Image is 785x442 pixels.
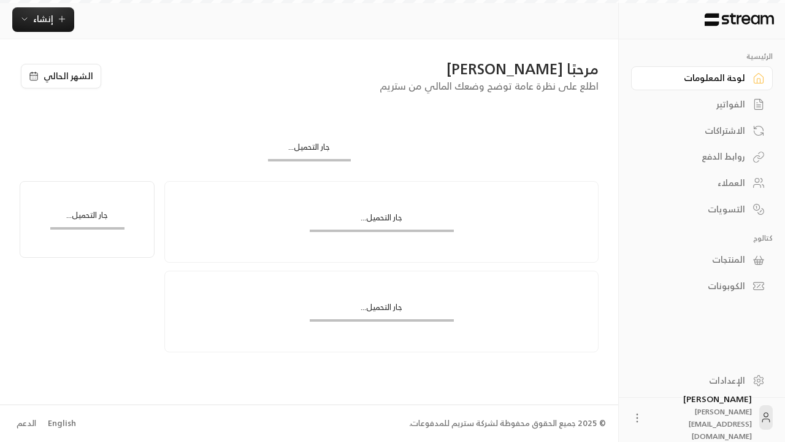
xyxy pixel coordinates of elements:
div: المنتجات [646,254,745,266]
a: التسويات [631,197,773,221]
span: إنشاء [33,11,53,26]
div: English [48,417,76,430]
a: الفواتير [631,93,773,117]
div: الاشتراكات [646,125,745,137]
div: جار التحميل... [50,209,124,227]
a: الدعم [12,413,40,435]
a: العملاء [631,171,773,195]
div: جار التحميل... [268,141,351,159]
a: الاشتراكات [631,118,773,142]
button: الشهر الحالي [21,64,101,88]
a: لوحة المعلومات [631,66,773,90]
div: العملاء [646,177,745,189]
div: روابط الدفع [646,150,745,163]
div: جار التحميل... [310,212,454,230]
img: Logo [703,13,775,26]
div: جار التحميل... [310,301,454,319]
div: الكوبونات [646,280,745,292]
button: إنشاء [12,7,74,32]
a: المنتجات [631,248,773,272]
div: لوحة المعلومات [646,72,745,84]
p: الرئيسية [631,52,773,61]
a: الكوبونات [631,274,773,298]
div: التسويات [646,203,745,215]
div: © 2025 جميع الحقوق محفوظة لشركة ستريم للمدفوعات. [409,417,606,430]
span: اطلع على نظرة عامة توضح وضعك المالي من ستريم [380,77,599,95]
a: الإعدادات [631,368,773,392]
div: [PERSON_NAME] [651,393,752,442]
div: الإعدادات [646,374,745,387]
div: مرحبًا [PERSON_NAME] [115,59,599,79]
p: كتالوج [631,233,773,243]
div: الفواتير [646,98,745,110]
a: روابط الدفع [631,145,773,169]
